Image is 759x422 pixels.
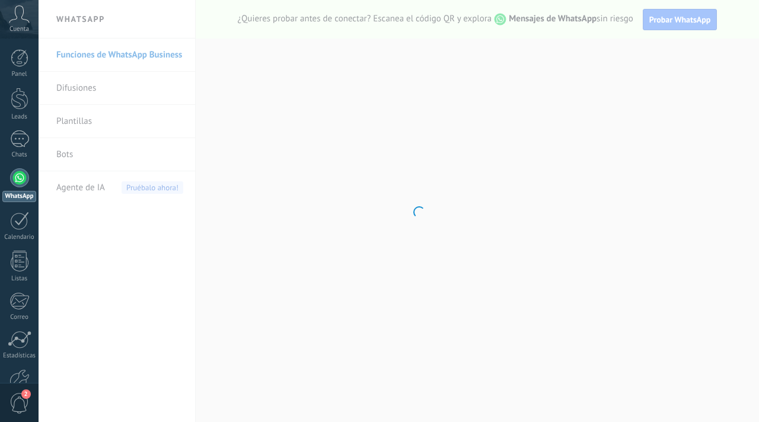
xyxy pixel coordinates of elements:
div: Leads [2,113,37,121]
div: WhatsApp [2,191,36,202]
div: Correo [2,314,37,321]
div: Panel [2,71,37,78]
span: 2 [21,389,31,399]
div: Estadísticas [2,352,37,360]
div: Calendario [2,234,37,241]
span: Cuenta [9,25,29,33]
div: Chats [2,151,37,159]
div: Listas [2,275,37,283]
